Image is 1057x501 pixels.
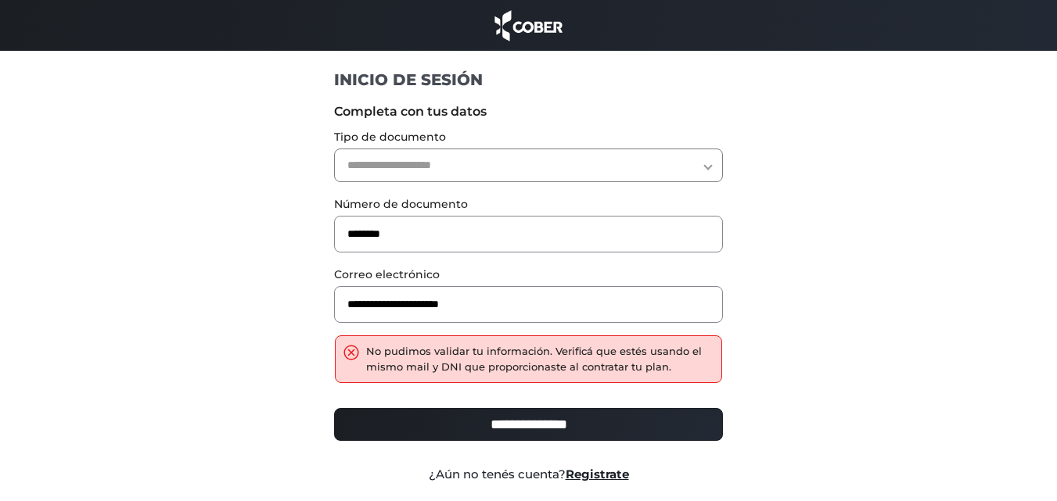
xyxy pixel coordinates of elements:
[334,267,723,283] label: Correo electrónico
[334,129,723,145] label: Tipo de documento
[334,196,723,213] label: Número de documento
[366,344,714,374] div: No pudimos validar tu información. Verificá que estés usando el mismo mail y DNI que proporcionas...
[566,467,629,481] a: Registrate
[491,8,567,43] img: cober_marca.png
[322,466,735,484] div: ¿Aún no tenés cuenta?
[334,70,723,90] h1: INICIO DE SESIÓN
[334,102,723,121] label: Completa con tus datos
